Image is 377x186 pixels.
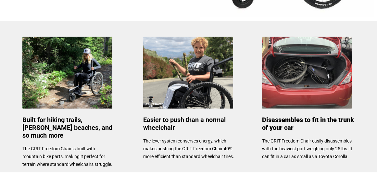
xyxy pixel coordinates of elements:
[22,116,112,139] span: Built for hiking trails, [PERSON_NAME] beaches, and so much more
[143,116,226,131] span: Easier to push than a normal wheelchair
[22,146,112,167] span: The GRIT Freedom Chair is built with mountain bike parts, making it perfect for terrain where sta...
[262,138,353,159] span: The GRIT Freedom Chair easily disassembles, with the heaviest part weighing only 25 lbs. It can f...
[23,157,79,169] input: Get more information
[143,138,234,159] span: The lever system conserves energy, which makes pushing the GRIT Freedom Chair 40% more efficient ...
[262,116,354,131] span: Disassembles to fit in the trunk of your car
